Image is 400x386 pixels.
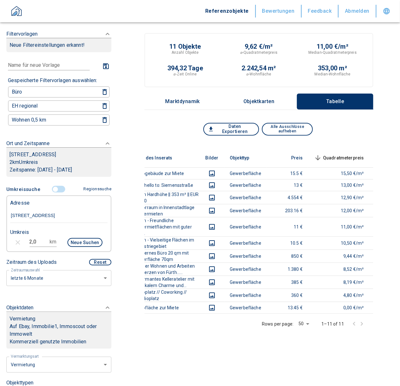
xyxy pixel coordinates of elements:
[313,154,364,162] span: Quadratmeterpreis
[308,249,369,263] td: 9,44 €/m²
[339,5,376,18] button: Abmelden
[10,158,108,166] p: 2 km Umkreis
[225,217,266,236] td: Gewerbefläche
[242,65,276,71] p: 2.242,54 m²
[317,43,348,50] p: 11,00 €/m²
[266,167,308,179] td: 15.5 €
[144,94,373,109] div: wrapped label tabs example
[6,4,27,22] button: ProperBird Logo and Home Button
[308,191,369,204] td: 12,90 €/m²
[225,179,266,191] td: Gewerbefläche
[199,5,256,18] button: Referenzobjekte
[10,151,108,158] p: [STREET_ADDRESS]
[204,207,220,214] button: images
[136,148,199,168] th: Titel des Inserats
[9,116,92,124] button: Wohnen 0,5 km
[169,43,201,50] p: 11 Objekte
[204,304,220,312] button: images
[243,99,275,104] p: Objektkarten
[225,236,266,249] td: Gewerbefläche
[225,276,266,289] td: Gewerbefläche
[308,204,369,217] td: 12,00 €/m²
[281,154,303,162] span: Preis
[6,183,111,286] div: FiltervorlagenNeue Filtereinstellungen erkannt!
[6,140,50,147] p: Ort und Zeitspanne
[262,321,293,327] p: Rows per page:
[225,191,266,204] td: Gewerbefläche
[89,259,111,265] button: Reset
[230,154,259,162] span: Objekttyp
[266,204,308,217] td: 203.16 €
[315,71,351,77] p: Median-Wohnfläche
[308,179,369,191] td: 13,00 €/m²
[6,258,57,266] p: Zeitraum des Uploads
[6,356,111,373] div: letzte 6 Monate
[204,223,220,231] button: images
[308,302,369,313] td: 0,00 €/m²
[204,239,220,247] button: images
[9,88,92,96] button: Büro
[308,263,369,276] td: 8,52 €/m²
[136,276,199,289] th: Charmantes Kelleratelier mit rustikalem Charme und...
[262,123,313,136] button: Alle Ausschlüsse aufheben
[174,71,197,77] p: ⌀-Zeit Online
[308,276,369,289] td: 8,19 €/m²
[6,304,34,312] p: Objektdaten
[81,184,111,195] button: Regionssuche
[308,217,369,236] td: 11,00 €/m²
[266,276,308,289] td: 385 €
[203,123,259,136] button: Daten Exportieren
[302,5,339,18] button: Feedback
[204,252,220,260] button: images
[136,263,199,276] th: Atelier Wohnen und Arbeiten im Herzen von Fürth......
[225,289,266,302] td: Gewerbefläche
[136,167,199,179] th: Bürogebäude zur Miete
[225,167,266,179] td: Gewerbefläche
[6,30,38,38] p: Filtervorlagen
[322,321,344,327] p: 1–11 of 11
[199,148,225,168] th: Bilder
[136,191,199,204] th: Fürth Hardhöhe || 353 m² || EUR 12,90
[10,228,29,236] p: Umkreis
[256,5,302,18] button: Bewertungen
[266,191,308,204] td: 4.554 €
[10,208,108,223] input: Adresse ändern
[172,50,199,55] p: Anzahl Objekte
[225,263,266,276] td: Gewerbefläche
[266,249,308,263] td: 850 €
[136,204,199,217] th: Bürorraum in Innenstadtlage zu vermieten
[136,249,199,263] th: Modernes Büro 20 qm mit Lagerfläche 70qm
[204,194,220,201] button: images
[266,263,308,276] td: 1.380 €
[308,167,369,179] td: 15,50 €/m²
[266,236,308,249] td: 10.5 €
[308,289,369,302] td: 4,80 €/m²
[6,59,111,128] div: FiltervorlagenNeue Filtereinstellungen erkannt!
[204,181,220,189] button: images
[318,65,347,71] p: 353,00 m²
[245,43,273,50] p: 9,62 €/m²
[9,4,25,20] img: ProperBird Logo and Home Button
[8,77,97,84] p: Gespeicherte Filtervorlagen auswählen:
[9,102,92,110] button: EH regional
[266,179,308,191] td: 13 €
[12,103,38,109] p: EH regional
[6,298,111,355] div: ObjektdatenVermietungAuf Ebay, Immobilie1, Immoscout oder ImmoweltKommerziell genutzte Immobilien
[136,217,199,236] th: Fürth - Freundliche Untermietflächen mit guter öff...
[204,278,220,286] button: images
[240,50,277,55] p: ⌀-Quadratmeterpreis
[10,199,30,207] p: Adresse
[6,24,111,59] div: FiltervorlagenNeue Filtereinstellungen erkannt!
[10,41,108,49] p: Neue Filtereinstellungen erkannt!
[6,270,111,286] div: letzte 6 Monate
[225,302,266,313] td: Gewerbefläche
[10,323,108,338] p: Auf Ebay, Immobilie1, Immoscout oder Immowelt
[266,217,308,236] td: 11 €
[10,338,108,346] p: Kommerziell genutzte Immobilien
[225,249,266,263] td: Gewerbefläche
[167,65,203,71] p: 394,32 Tage
[67,238,102,247] button: Neue Suchen
[10,315,36,323] p: Vermietung
[10,166,108,174] p: Zeitspanne: [DATE] - [DATE]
